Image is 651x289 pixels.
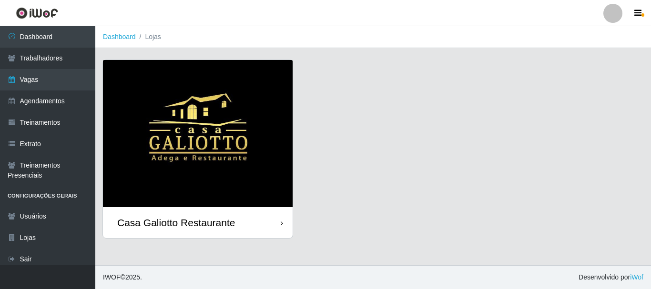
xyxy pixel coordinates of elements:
img: CoreUI Logo [16,7,58,19]
div: Casa Galiotto Restaurante [117,217,235,229]
a: Casa Galiotto Restaurante [103,60,293,238]
span: Desenvolvido por [579,272,643,282]
li: Lojas [136,32,161,42]
span: © 2025 . [103,272,142,282]
nav: breadcrumb [95,26,651,48]
img: cardImg [103,60,293,207]
a: iWof [630,273,643,281]
span: IWOF [103,273,121,281]
a: Dashboard [103,33,136,40]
